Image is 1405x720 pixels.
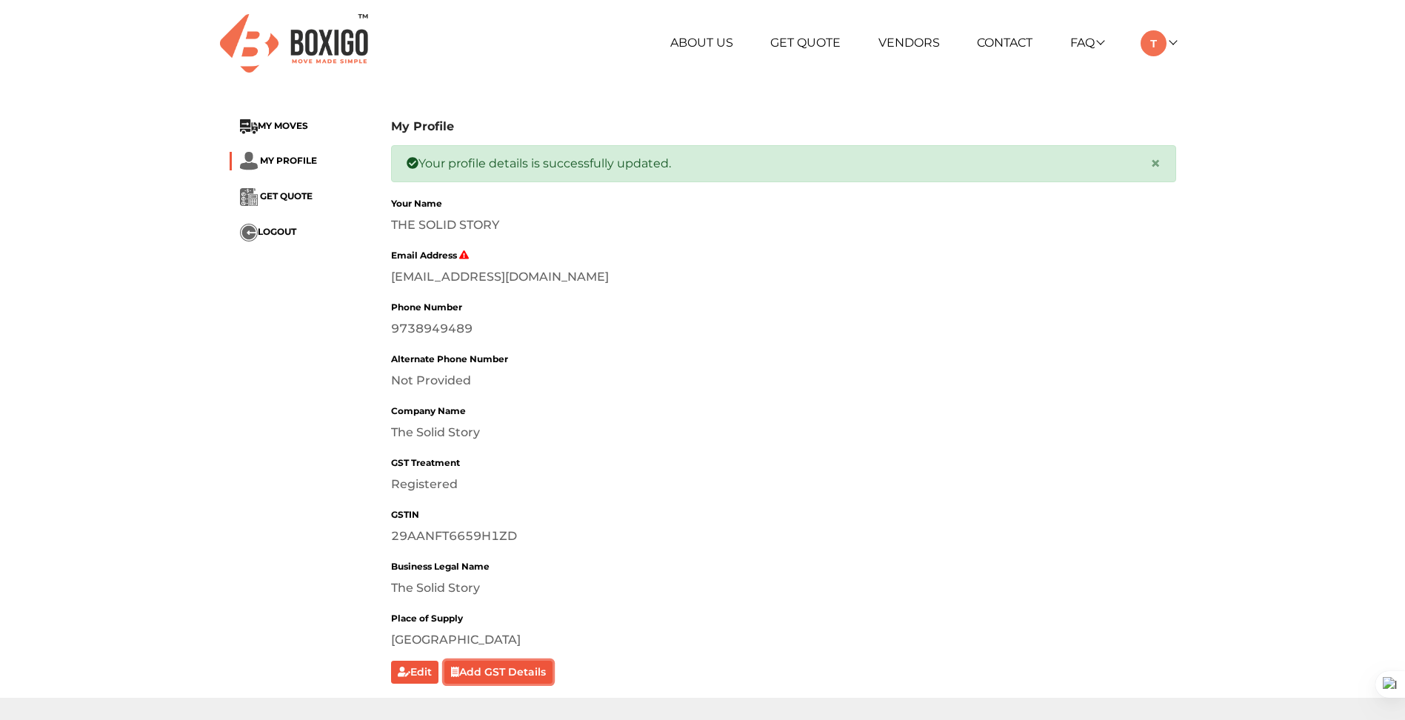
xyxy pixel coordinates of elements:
label: Phone Number [391,301,462,314]
span: MY MOVES [258,120,308,131]
label: Business Legal Name [391,560,490,573]
button: Add GST Details [444,661,553,684]
div: THE SOLID STORY [391,216,1176,234]
label: Alternate Phone Number [391,353,508,366]
div: Registered [391,476,1176,493]
button: Edit [391,661,439,684]
a: Get Quote [770,36,841,50]
div: The Solid Story [391,579,1176,597]
a: About Us [670,36,733,50]
img: ... [240,188,258,206]
button: Close [1135,146,1175,181]
a: FAQ [1070,36,1104,50]
a: ... GET QUOTE [240,190,313,201]
label: Your Name [391,197,442,210]
div: [EMAIL_ADDRESS][DOMAIN_NAME] [391,268,1176,286]
label: Company Name [391,404,466,418]
div: The Solid Story [391,424,1176,441]
h3: My Profile [391,119,1176,133]
img: ... [240,152,258,170]
span: × [1150,153,1161,174]
label: GST Treatment [391,456,460,470]
label: GSTIN [391,508,419,521]
label: Email Address [391,249,470,262]
div: 9738949489 [391,320,1176,338]
div: Your profile details is successfully updated. [391,145,1176,182]
img: ... [240,119,258,134]
label: Place of Supply [391,612,463,625]
img: ... [240,224,258,241]
a: ... MY PROFILE [240,154,317,165]
span: LOGOUT [258,226,296,237]
div: 29AANFT6659H1ZD [391,527,1176,545]
img: Boxigo [220,14,368,73]
div: [GEOGRAPHIC_DATA] [391,631,1176,649]
a: Contact [977,36,1032,50]
a: Vendors [878,36,940,50]
span: MY PROFILE [260,154,317,165]
a: ...MY MOVES [240,120,308,131]
button: ...LOGOUT [240,224,296,241]
span: GET QUOTE [260,190,313,201]
div: Not Provided [391,372,1176,390]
